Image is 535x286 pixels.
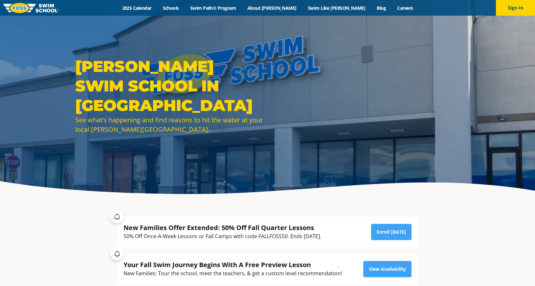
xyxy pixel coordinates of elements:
[123,232,321,241] div: 50% Off Once-A-Week Lessons or Fall Camps with code FALLFOSS50. Ends [DATE].
[392,5,419,11] a: Careers
[371,5,392,11] a: Blog
[157,5,184,11] a: Schools
[3,3,59,13] img: FOSS Swim School Logo
[75,57,264,115] h1: [PERSON_NAME] Swim School in [GEOGRAPHIC_DATA]
[363,261,412,277] a: View Availability
[184,5,241,11] a: Swim Path® Program
[116,5,157,11] a: 2025 Calendar
[371,224,412,240] a: Enroll [DATE]
[75,115,264,134] div: See what’s happening and find reasons to hit the water at your local [PERSON_NAME][GEOGRAPHIC_DATA].
[123,269,342,278] div: New Families: Tour the school, meet the teachers, & get a custom level recommendation!
[123,260,342,269] div: Your Fall Swim Journey Begins With A Free Preview Lesson
[123,223,321,232] div: New Families Offer Extended: 50% Off Fall Quarter Lessons
[242,5,302,11] a: About [PERSON_NAME]
[302,5,371,11] a: Swim Like [PERSON_NAME]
